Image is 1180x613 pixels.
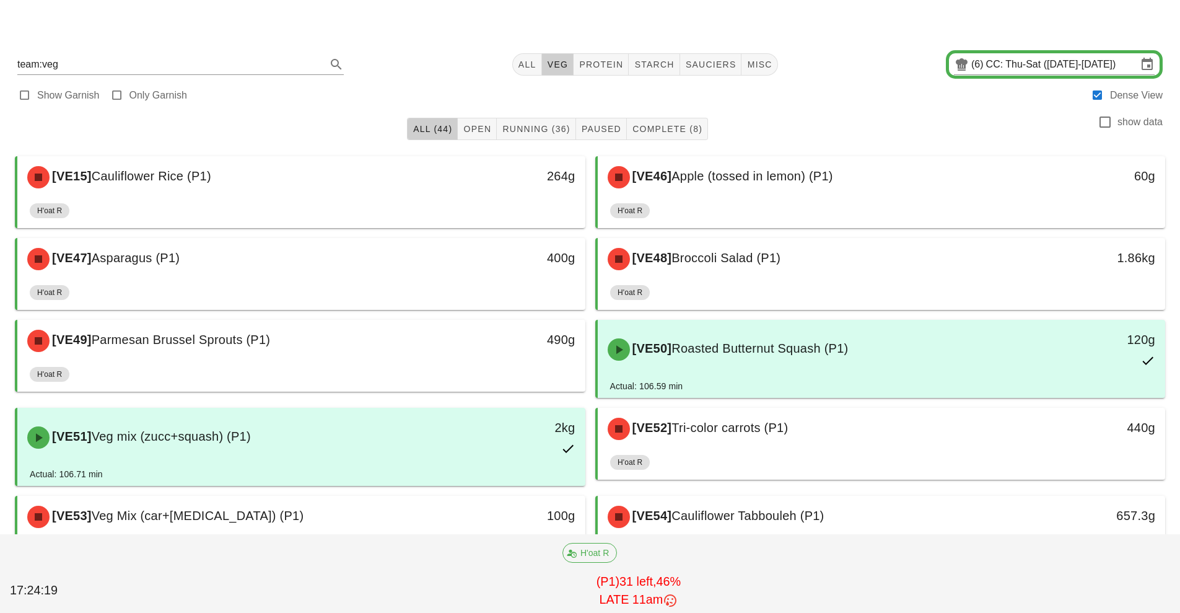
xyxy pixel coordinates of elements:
[685,60,736,69] span: sauciers
[627,118,708,140] button: Complete (8)
[129,89,187,102] label: Only Garnish
[37,203,62,218] span: H'oat R
[1117,116,1163,128] label: show data
[92,333,270,346] span: Parmesan Brussel Sprouts (P1)
[105,570,1173,612] div: (P1) 46%
[463,124,491,134] span: Open
[50,430,92,443] span: [VE51]
[37,367,62,382] span: H'oat R
[497,118,575,140] button: Running (36)
[413,124,452,134] span: All (44)
[518,60,536,69] span: All
[37,285,62,300] span: H'oat R
[92,169,211,183] span: Cauliflower Rice (P1)
[576,118,627,140] button: Paused
[449,248,575,268] div: 400g
[50,169,92,183] span: [VE15]
[1110,89,1163,102] label: Dense View
[570,544,609,562] span: H'oat R
[741,53,777,76] button: misc
[971,58,986,71] div: (6)
[1029,248,1155,268] div: 1.86kg
[680,53,742,76] button: sauciers
[634,60,674,69] span: starch
[449,166,575,186] div: 264g
[1029,166,1155,186] div: 60g
[574,53,629,76] button: protein
[610,379,683,393] div: Actual: 106.59 min
[629,53,680,76] button: starch
[630,251,672,265] span: [VE48]
[547,60,569,69] span: veg
[619,575,656,588] span: 31 left,
[746,60,772,69] span: misc
[1029,506,1155,526] div: 657.3g
[630,342,672,355] span: [VE50]
[107,591,1170,609] div: LATE 11am
[502,124,570,134] span: Running (36)
[92,430,251,443] span: Veg mix (zucc+squash) (P1)
[581,124,621,134] span: Paused
[618,203,642,218] span: H'oat R
[671,342,848,355] span: Roasted Butternut Squash (P1)
[50,333,92,346] span: [VE49]
[92,251,180,265] span: Asparagus (P1)
[458,118,497,140] button: Open
[449,330,575,350] div: 490g
[1029,330,1155,350] div: 120g
[1029,418,1155,438] div: 440g
[37,89,100,102] label: Show Garnish
[407,118,458,140] button: All (44)
[512,53,542,76] button: All
[542,53,574,76] button: veg
[618,285,642,300] span: H'oat R
[671,251,780,265] span: Broccoli Salad (P1)
[618,455,642,470] span: H'oat R
[579,60,623,69] span: protein
[630,421,672,434] span: [VE52]
[671,421,788,434] span: Tri-color carrots (P1)
[50,251,92,265] span: [VE47]
[449,506,575,526] div: 100g
[7,579,105,602] div: 17:24:19
[632,124,702,134] span: Complete (8)
[671,509,824,523] span: Cauliflower Tabbouleh (P1)
[92,509,304,523] span: Veg Mix (car+[MEDICAL_DATA]) (P1)
[671,169,833,183] span: Apple (tossed in lemon) (P1)
[630,509,672,523] span: [VE54]
[50,509,92,523] span: [VE53]
[630,169,672,183] span: [VE46]
[30,467,103,481] div: Actual: 106.71 min
[449,418,575,438] div: 2kg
